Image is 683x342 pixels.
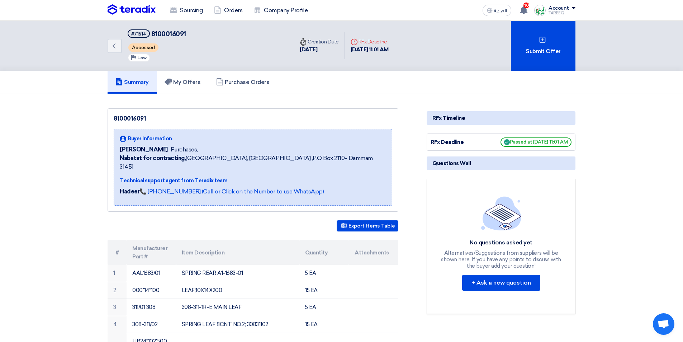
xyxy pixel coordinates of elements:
[127,265,176,282] td: AAL1683/01
[534,5,546,16] img: Screenshot___1727703618088.png
[120,177,386,184] div: Technical support agent from Teradix team
[208,3,248,18] a: Orders
[431,138,484,146] div: RFx Deadline
[440,250,562,269] div: Alternatives/Suggestions from suppliers will be shown here, If you have any points to discuss wit...
[108,282,127,299] td: 2
[176,265,300,282] td: SPRING REAR A1-1683-01
[120,145,168,154] span: [PERSON_NAME]
[128,135,172,142] span: Buyer Information
[351,38,389,46] div: RFx Deadline
[127,299,176,316] td: 311/01 308
[176,316,300,333] td: SPRING LEAF 8CNT NO.2; 30831102
[108,4,156,15] img: Teradix logo
[501,137,571,147] span: Passed at [DATE] 11:01 AM
[299,265,349,282] td: 5 EA
[108,71,157,94] a: Summary
[299,240,349,265] th: Quantity
[494,8,507,13] span: العربية
[300,38,339,46] div: Creation Date
[164,3,208,18] a: Sourcing
[511,21,575,71] div: Submit Offer
[127,282,176,299] td: 000*14*100
[137,55,147,60] span: Low
[208,71,277,94] a: Purchase Orders
[440,239,562,247] div: No questions asked yet
[108,240,127,265] th: #
[120,154,386,171] span: [GEOGRAPHIC_DATA], [GEOGRAPHIC_DATA] ,P.O Box 2110- Dammam 31451
[523,3,529,8] span: 10
[351,46,389,54] div: [DATE] 11:01 AM
[299,299,349,316] td: 5 EA
[549,5,569,11] div: Account
[128,29,186,38] h5: 8100016091
[115,79,149,86] h5: Summary
[427,111,575,125] div: RFx Timeline
[165,79,201,86] h5: My Offers
[300,46,339,54] div: [DATE]
[128,43,158,52] span: Accessed
[139,188,324,195] a: 📞 [PHONE_NUMBER] (Call or Click on the Number to use WhatsApp)
[108,299,127,316] td: 3
[653,313,674,335] div: Open chat
[299,316,349,333] td: 15 EA
[483,5,511,16] button: العربية
[114,114,392,123] div: 8100016091
[108,265,127,282] td: 1
[157,71,209,94] a: My Offers
[549,11,575,15] div: TAREEQ
[131,32,146,36] div: #71514
[108,316,127,333] td: 4
[120,188,139,195] strong: Hadeer
[176,299,300,316] td: 308-311-1R-E MAIN LEAF
[127,316,176,333] td: 308-311/02
[176,240,300,265] th: Item Description
[462,275,540,291] button: + Ask a new question
[337,220,398,231] button: Export Items Table
[151,30,186,38] span: 8100016091
[120,155,186,161] b: Nabatat for contracting,
[171,145,198,154] span: Purchases,
[349,240,398,265] th: Attachments
[216,79,269,86] h5: Purchase Orders
[176,282,300,299] td: LEAF;10X14X200
[248,3,313,18] a: Company Profile
[299,282,349,299] td: 15 EA
[127,240,176,265] th: Manufacturer Part #
[432,159,471,167] span: Questions Wall
[481,196,521,230] img: empty_state_list.svg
